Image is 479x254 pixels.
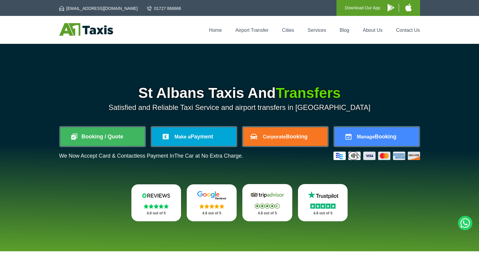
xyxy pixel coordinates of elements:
a: ManageBooking [335,127,419,146]
a: Services [308,28,326,33]
img: Stars [199,204,224,209]
p: Download Our App [345,4,380,12]
span: Manage [357,134,375,139]
a: Tripadvisor Stars 4.8 out of 5 [242,184,292,221]
a: Trustpilot Stars 4.8 out of 5 [298,184,348,221]
a: Cities [282,28,294,33]
a: 01727 866666 [147,5,181,11]
p: 4.8 out of 5 [138,210,175,217]
img: Credit And Debit Cards [333,152,420,160]
a: Reviews.io Stars 4.8 out of 5 [131,184,181,221]
p: 4.8 out of 5 [249,210,286,217]
img: Stars [310,204,336,209]
a: Airport Transfer [235,28,269,33]
a: CorporateBooking [243,127,327,146]
span: Make a [174,134,190,139]
img: A1 Taxis Android App [388,4,394,11]
p: We Now Accept Card & Contactless Payment In [59,153,243,159]
a: Home [209,28,222,33]
img: A1 Taxis iPhone App [405,4,412,11]
p: Satisfied and Reliable Taxi Service and airport transfers in [GEOGRAPHIC_DATA] [59,103,420,112]
img: Stars [144,204,169,209]
img: Google [194,191,230,200]
img: Reviews.io [138,191,174,200]
a: Make aPayment [152,127,236,146]
img: Trustpilot [305,191,341,200]
a: About Us [363,28,383,33]
a: Google Stars 4.8 out of 5 [187,184,237,221]
span: Corporate [263,134,286,139]
img: A1 Taxis St Albans LTD [59,23,113,36]
img: Stars [255,204,280,209]
a: Contact Us [396,28,420,33]
p: 4.8 out of 5 [193,210,230,217]
span: The Car at No Extra Charge. [174,153,243,159]
h1: St Albans Taxis And [59,86,420,100]
span: Transfers [276,85,341,101]
a: Booking / Quote [60,127,145,146]
p: 4.8 out of 5 [305,210,341,217]
a: Blog [339,28,349,33]
img: Tripadvisor [249,191,285,200]
a: [EMAIL_ADDRESS][DOMAIN_NAME] [59,5,138,11]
